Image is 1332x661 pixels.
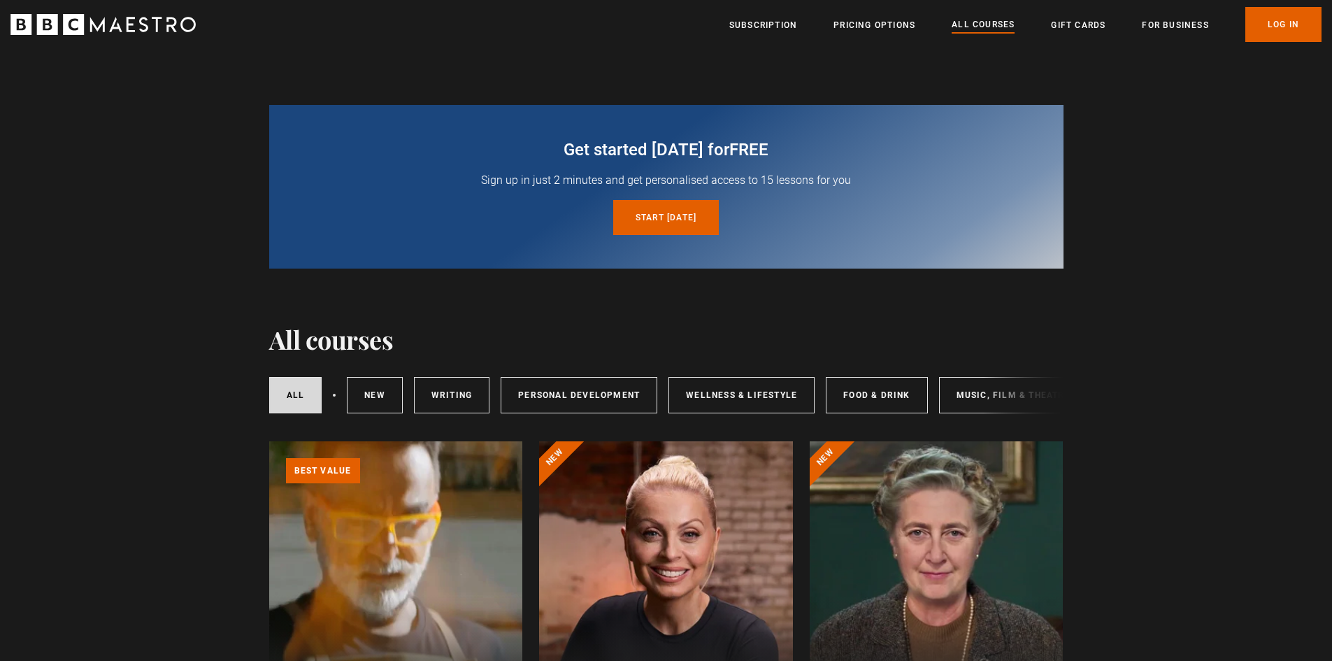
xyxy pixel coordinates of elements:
a: Start [DATE] [613,200,719,235]
h2: Get started [DATE] for [303,138,1030,161]
a: Pricing Options [833,18,915,32]
p: Sign up in just 2 minutes and get personalised access to 15 lessons for you [303,172,1030,189]
nav: Primary [729,7,1322,42]
a: Writing [414,377,489,413]
span: free [729,140,768,159]
h1: All courses [269,325,394,354]
a: All [269,377,322,413]
a: All Courses [952,17,1015,33]
a: Food & Drink [826,377,927,413]
a: New [347,377,403,413]
a: Wellness & Lifestyle [668,377,815,413]
a: Music, Film & Theatre [939,377,1088,413]
a: Log In [1245,7,1322,42]
a: For business [1142,18,1208,32]
p: Best value [286,458,360,483]
svg: BBC Maestro [10,14,196,35]
a: Gift Cards [1051,18,1105,32]
a: Subscription [729,18,797,32]
a: Personal Development [501,377,657,413]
